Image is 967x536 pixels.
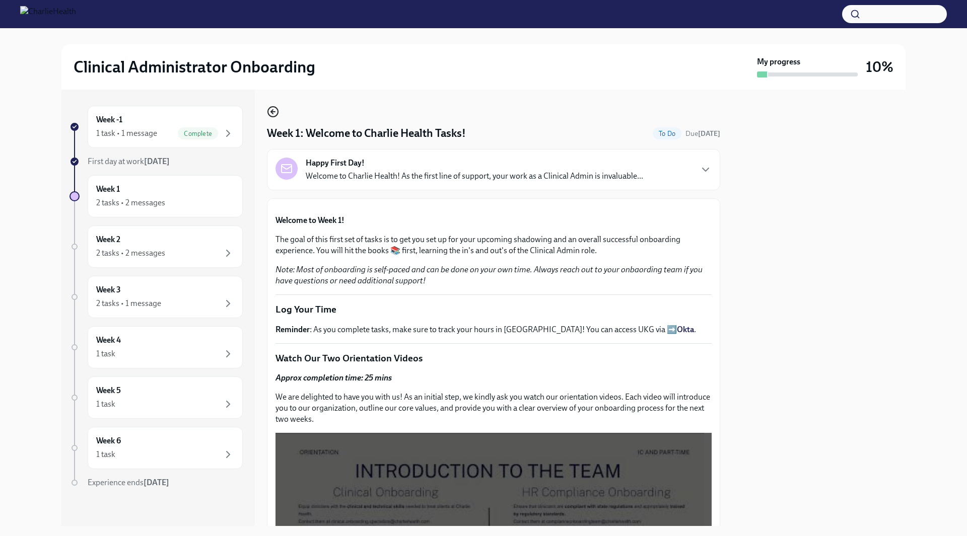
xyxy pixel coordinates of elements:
[275,352,712,365] p: Watch Our Two Orientation Videos
[70,225,243,268] a: Week 22 tasks • 2 messages
[96,284,121,295] h6: Week 3
[70,376,243,419] a: Week 51 task
[698,129,720,138] strong: [DATE]
[70,276,243,318] a: Week 32 tasks • 1 message
[70,106,243,148] a: Week -11 task • 1 messageComplete
[275,215,344,225] strong: Welcome to Week 1!
[306,158,365,169] strong: Happy First Day!
[96,184,120,195] h6: Week 1
[96,114,122,125] h6: Week -1
[96,248,165,259] div: 2 tasks • 2 messages
[275,373,392,382] strong: Approx completion time: 25 mins
[70,175,243,217] a: Week 12 tasks • 2 messages
[144,478,169,487] strong: [DATE]
[88,478,169,487] span: Experience ends
[178,130,218,137] span: Complete
[70,326,243,368] a: Week 41 task
[267,126,466,141] h4: Week 1: Welcome to Charlie Health Tasks!
[96,435,121,446] h6: Week 6
[70,427,243,469] a: Week 61 task
[96,348,115,359] div: 1 task
[275,303,712,316] p: Log Your Time
[685,129,720,138] span: Due
[88,157,170,166] span: First day at work
[757,56,800,67] strong: My progress
[275,234,712,256] p: The goal of this first set of tasks is to get you set up for your upcoming shadowing and an overa...
[866,58,893,76] h3: 10%
[685,129,720,138] span: August 18th, 2025 10:00
[96,197,165,208] div: 2 tasks • 2 messages
[96,335,121,346] h6: Week 4
[96,399,115,410] div: 1 task
[20,6,76,22] img: CharlieHealth
[144,157,170,166] strong: [DATE]
[96,128,157,139] div: 1 task • 1 message
[653,130,681,137] span: To Do
[96,298,161,309] div: 2 tasks • 1 message
[96,449,115,460] div: 1 task
[275,325,310,334] strong: Reminder
[74,57,315,77] h2: Clinical Administrator Onboarding
[306,171,643,182] p: Welcome to Charlie Health! As the first line of support, your work as a Clinical Admin is invalua...
[275,324,712,335] p: : As you complete tasks, make sure to track your hours in [GEOGRAPHIC_DATA]! You can access UKG v...
[96,234,120,245] h6: Week 2
[275,265,703,285] em: Note: Most of onboarding is self-paced and can be done on your own time. Always reach out to your...
[275,392,712,425] p: We are delighted to have you with us! As an initial step, we kindly ask you watch our orientation...
[70,156,243,167] a: First day at work[DATE]
[677,325,694,334] a: Okta
[96,385,121,396] h6: Week 5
